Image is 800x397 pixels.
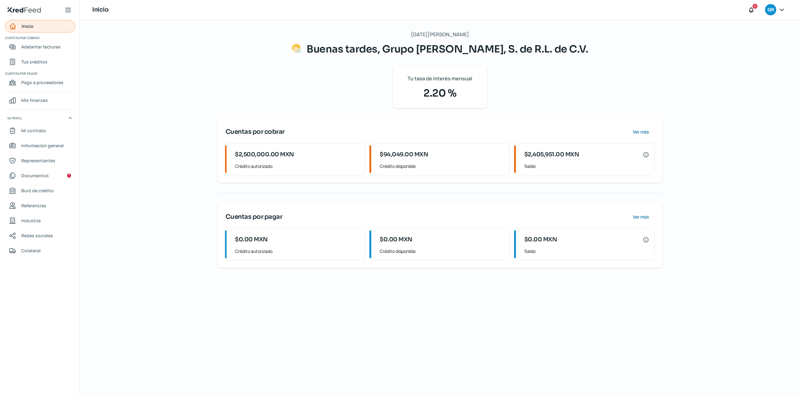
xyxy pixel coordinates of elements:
span: Redes sociales [21,232,53,239]
h1: Inicio [92,5,108,14]
span: $0.00 MXN [380,235,412,244]
span: Representantes [21,157,55,164]
a: Buró de crédito [5,184,75,197]
span: 2.20 % [401,86,479,101]
span: Ver más [633,215,649,219]
span: $94,049.00 MXN [380,150,428,159]
a: Información general [5,139,75,152]
span: Saldo [524,162,649,170]
a: Mis finanzas [5,94,75,107]
span: Mi contrato [21,127,46,134]
span: Cuentas por cobrar [5,35,74,41]
span: Cuentas por pagar [226,212,282,222]
span: Documentos [21,172,49,179]
span: Mis finanzas [21,96,48,104]
span: Inicio [22,22,33,30]
span: 1 [754,3,756,9]
span: Referencias [21,202,46,209]
span: GR [767,6,774,14]
span: Cuentas por pagar [5,71,74,76]
span: Industria [21,217,41,224]
span: Tu tasa de interés mensual [407,74,472,83]
a: Pago a proveedores [5,76,75,89]
button: Ver más [628,126,654,138]
span: Saldo [524,247,649,255]
span: Crédito disponible [380,247,504,255]
a: Representantes [5,154,75,167]
a: Redes sociales [5,229,75,242]
a: Referencias [5,199,75,212]
span: Crédito autorizado [235,162,360,170]
button: Ver más [628,211,654,223]
span: $0.00 MXN [235,235,268,244]
span: Crédito disponible [380,162,504,170]
span: Buró de crédito [21,187,54,194]
span: Buenas tardes, Grupo [PERSON_NAME], S. de R.L. de C.V. [307,43,588,55]
span: Adelantar facturas [21,43,61,51]
a: Colateral [5,244,75,257]
a: Mi contrato [5,124,75,137]
span: $0.00 MXN [524,235,557,244]
a: Documentos [5,169,75,182]
img: Saludos [292,43,302,53]
a: Inicio [5,20,75,33]
span: [DATE][PERSON_NAME] [411,30,469,39]
span: Ver más [633,130,649,134]
span: Cuentas por cobrar [226,127,285,137]
span: $2,500,000.00 MXN [235,150,294,159]
span: Mi perfil [7,115,22,121]
a: Tus créditos [5,56,75,68]
span: $2,405,951.00 MXN [524,150,579,159]
span: Tus créditos [21,58,47,66]
a: Adelantar facturas [5,41,75,53]
span: Pago a proveedores [21,78,63,86]
a: Industria [5,214,75,227]
span: Crédito autorizado [235,247,360,255]
span: Colateral [21,247,41,254]
span: Información general [21,142,64,149]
